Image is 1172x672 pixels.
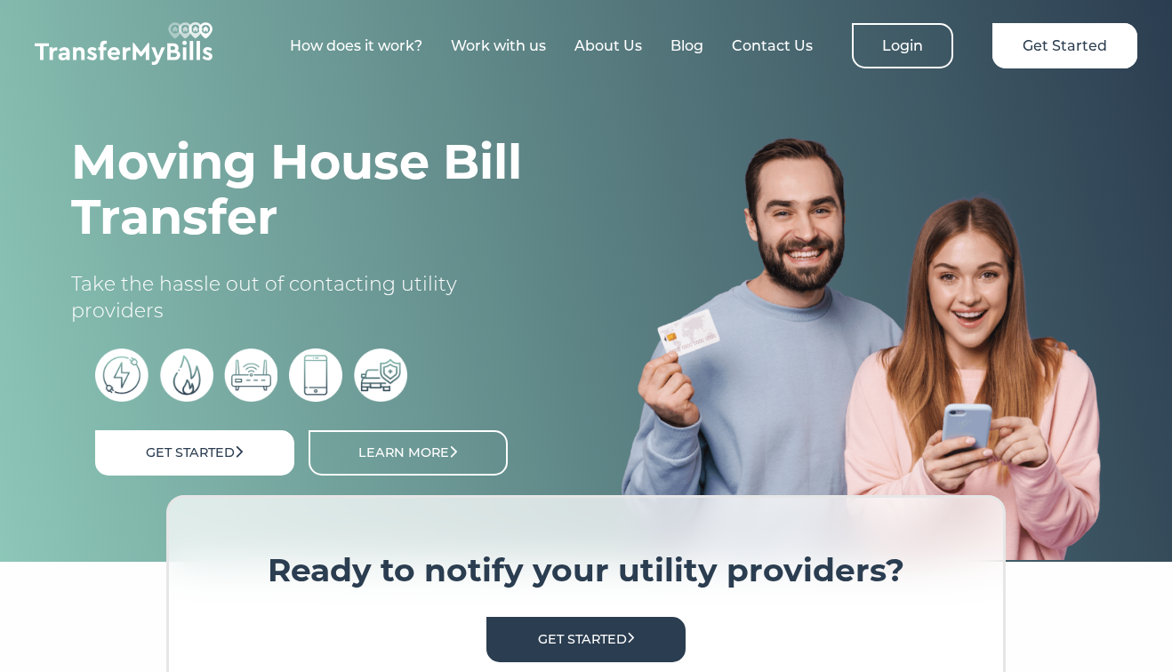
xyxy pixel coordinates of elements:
a: Get Started [992,23,1137,68]
img: image%203.png [622,136,1101,559]
a: Contact Us [732,37,813,54]
img: gas bills icon [160,348,213,402]
img: broadband icon [224,348,277,402]
img: car insurance icon [354,348,407,402]
img: TransferMyBills.com - Helping ease the stress of moving [35,22,213,65]
img: phone bill icon [289,348,342,402]
h3: Ready to notify your utility providers? [222,551,950,590]
a: Get Started [486,617,686,662]
h1: Moving House Bill Transfer [71,134,550,244]
a: About Us [574,37,642,54]
a: How does it work? [290,37,422,54]
a: Login [852,23,953,68]
p: Take the hassle out of contacting utility providers [71,271,550,324]
a: Learn More [309,430,508,476]
img: electric bills icon [95,348,149,402]
a: Work with us [451,37,546,54]
a: Blog [670,37,703,54]
a: Get Started [95,430,294,476]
